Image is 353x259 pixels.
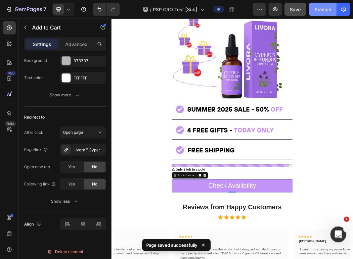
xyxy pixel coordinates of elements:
[344,217,349,222] span: 1
[99,244,154,254] p: ⚠︎ Only 3 left in stock!
[331,227,346,242] iframe: Intercom live chat
[24,114,45,120] div: Redirect to
[290,7,301,12] span: Save
[5,121,16,127] div: Beta
[63,130,83,135] span: Open page
[51,198,79,205] div: Show less
[73,75,105,81] div: FFFFFF
[6,71,16,76] div: 450
[111,19,353,259] iframe: Design area
[50,92,81,98] div: Show more
[60,127,106,138] button: Open page
[65,41,88,48] p: Advanced
[68,164,75,170] span: Yes
[68,181,75,187] span: Yes
[24,164,50,170] div: Open new tab
[146,242,198,248] p: Page saved successfully
[150,6,152,13] span: /
[99,134,298,233] img: gempages_569391106479883285-ca41f3f8-a5eb-41a4-a878-90352e2367ef.png
[153,6,198,13] span: PSP CRO Test [Sub]
[73,58,105,64] div: B7B7B7
[32,24,88,31] p: Add to Cart
[73,147,105,153] div: Livora™ Cyperus Rotundus Skin Serum
[24,89,106,101] button: Show more
[24,58,47,64] div: Background
[43,5,46,13] p: 7
[24,147,48,153] div: Page/link
[309,3,337,16] button: Publish
[93,3,120,16] div: Undo/Redo
[24,246,106,257] button: Delete element
[92,164,97,170] span: No
[3,3,49,16] button: 7
[92,181,97,187] span: No
[47,248,83,256] div: Delete element
[24,75,43,81] div: Text color
[33,41,51,48] p: Settings
[285,3,306,16] button: Save
[315,6,331,13] div: Publish
[24,129,43,135] div: After click
[24,181,56,187] div: Following link
[24,195,106,207] button: Show less
[24,220,43,229] div: Align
